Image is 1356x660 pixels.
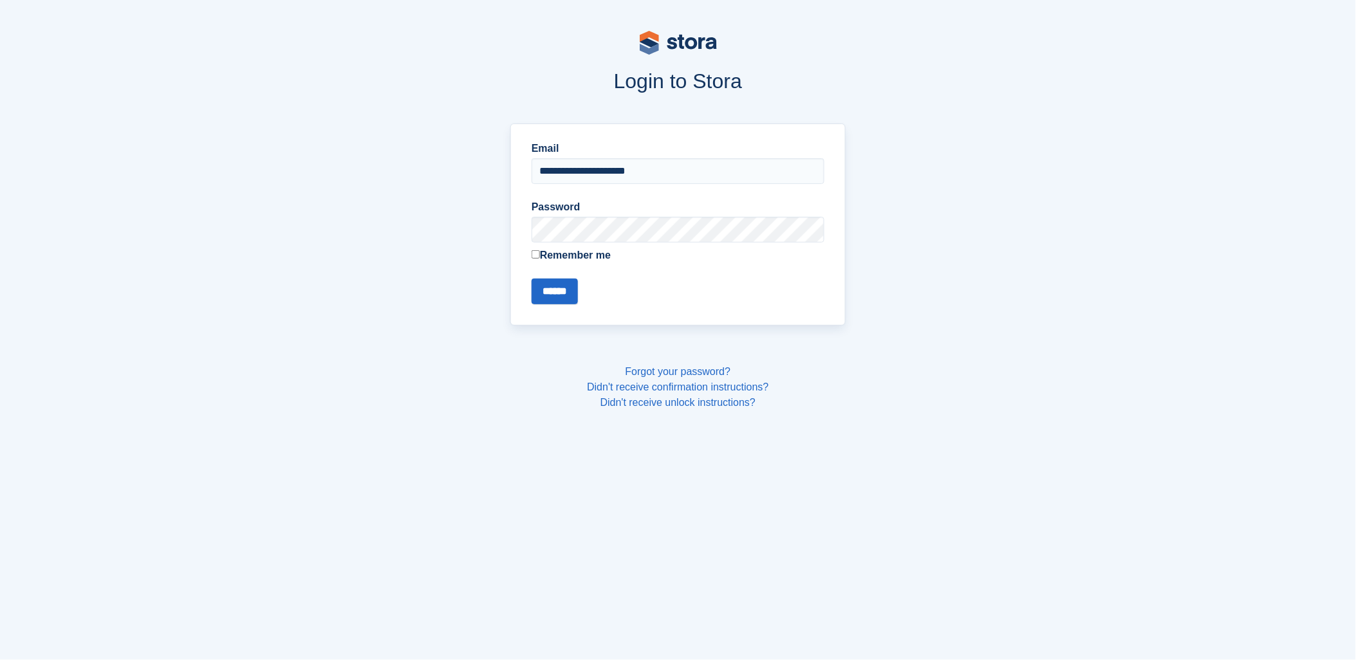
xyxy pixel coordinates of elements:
h1: Login to Stora [265,69,1091,93]
input: Remember me [532,250,540,259]
a: Forgot your password? [626,366,731,377]
label: Password [532,199,824,215]
a: Didn't receive unlock instructions? [600,397,756,408]
img: stora-logo-53a41332b3708ae10de48c4981b4e9114cc0af31d8433b30ea865607fb682f29.svg [640,31,717,55]
a: Didn't receive confirmation instructions? [587,381,768,392]
label: Email [532,141,824,156]
label: Remember me [532,248,824,263]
